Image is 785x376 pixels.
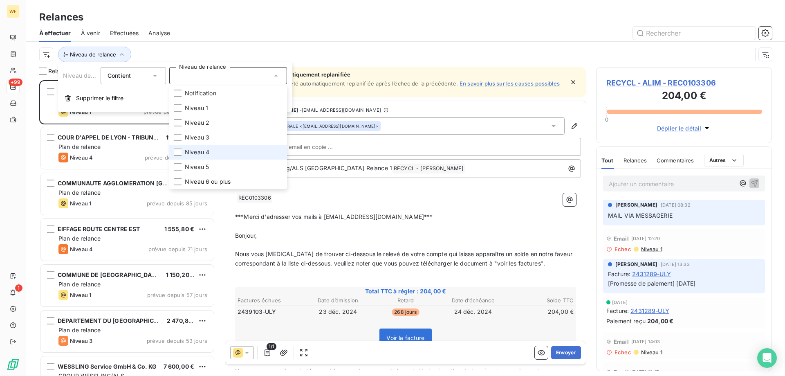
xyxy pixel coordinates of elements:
span: Niveau 6 ou plus [185,178,231,186]
span: Relance automatiquement replanifiée [249,71,564,78]
span: Email [614,369,629,375]
span: RECYCL - [PERSON_NAME] [392,164,465,173]
span: Echec [615,349,631,356]
div: <[EMAIL_ADDRESS][DOMAIN_NAME]> [268,123,378,129]
span: Plan de relance [58,281,101,288]
span: 1 [15,284,22,292]
span: EIFFAGE ROUTE CENTRE EST [58,225,140,232]
span: [DATE] 12:20 [631,236,660,241]
button: Niveau de relance [58,47,131,62]
span: Plan de relance [58,235,101,242]
span: Commentaires [657,157,694,164]
span: ***Merci d'adresser vos mails à [EMAIL_ADDRESS][DOMAIN_NAME]*** [235,213,433,220]
span: Cette relance a été automatiquement replanifiée après l’échec de la précédente. [249,80,458,87]
span: Niveau de relance [63,72,113,79]
span: COMMUNAUTE AGGLOMERATION [GEOGRAPHIC_DATA] [58,180,217,187]
th: Solde TTC [507,296,574,305]
span: REC0103306 [237,194,272,203]
span: WESSLING Service GmbH & Co. KG [58,363,157,370]
td: 204,00 € [507,307,574,316]
span: Niveau 1 [70,292,91,298]
span: [DATE] 13:33 [661,262,690,267]
span: Niveau 4 [70,154,93,161]
span: Tout [601,157,614,164]
td: 23 déc. 2024 [305,307,371,316]
span: +99 [9,79,22,86]
span: Niveau 3 [70,338,92,344]
button: Supprimer le filtre [58,89,292,107]
span: Bonjour, [235,232,257,239]
span: Niveau 1 [70,200,91,207]
span: Relances [624,157,647,164]
span: DEPARTEMENT DU [GEOGRAPHIC_DATA] [58,317,173,324]
span: 2439103-ULY [238,308,276,316]
span: Notification [185,89,216,97]
span: 1/1 [267,343,276,350]
button: Autres [704,154,744,167]
span: 1 150,20 € [166,271,195,278]
span: Contient [108,72,131,79]
button: Envoyer [551,346,581,359]
span: Niveau 2 [185,119,209,127]
th: Factures échues [237,296,304,305]
span: 268 jours [392,308,419,316]
span: [DATE] 08:32 [661,203,691,207]
span: COMMUNE DE [GEOGRAPHIC_DATA] [58,271,161,278]
span: Voir la facture [386,334,424,341]
span: RECYCL - [PERSON_NAME] [58,88,135,95]
span: Niveau 1 [640,246,662,252]
span: Email [614,235,629,242]
span: COUR D'APPEL DE LYON - TRIBUNAL JUD [58,134,174,141]
span: Total TTC à régler : 204,00 € [236,287,575,295]
span: Relances [48,67,73,75]
span: prévue depuis 71 jours [148,246,207,252]
span: Plan de relance [58,326,101,333]
span: 7 600,00 € [164,363,195,370]
span: Effectuées [110,29,139,37]
span: prévue depuis 53 jours [147,338,207,344]
span: [DATE] 14:03 [631,339,660,344]
span: Supprimer le filtre [76,94,123,102]
span: À effectuer [39,29,71,37]
span: Niveau 1 [640,349,662,356]
span: Echec [615,246,631,252]
span: Plan de relance [58,143,101,150]
span: Plan de relance [58,189,101,196]
th: Retard [372,296,439,305]
span: [DATE] 11:47 [631,369,659,374]
span: Déplier le détail [657,124,702,133]
span: 204,00 € [647,317,673,325]
span: Niveau 4 [70,246,93,252]
span: MAIL VIA MESSAGERIE [608,212,673,219]
span: Analyse [148,29,170,37]
input: Rechercher [633,27,756,40]
span: 2431289-ULY [630,306,669,315]
span: RECYCL - ALIM - REC0103306 [606,77,762,88]
img: Logo LeanPay [7,358,20,371]
span: Facture : [608,270,630,278]
div: Open Intercom Messenger [757,348,777,368]
div: WE [7,5,20,18]
span: - [EMAIL_ADDRESS][DOMAIN_NAME] [300,108,381,113]
th: Date d’échéance [440,296,507,305]
span: À venir [81,29,100,37]
span: Email [614,338,629,345]
span: Niveau 4 [185,148,209,156]
span: [Promesse de paiement] [DATE] [608,280,695,287]
h3: 204,00 € [606,88,762,105]
span: Paiement reçu [606,317,646,325]
th: Date d’émission [305,296,371,305]
span: prévue depuis 219 jours [145,154,207,161]
div: grid [39,80,215,376]
td: 24 déc. 2024 [440,307,507,316]
span: prévue depuis 85 jours [147,200,207,207]
span: 2431289-ULY [632,270,671,278]
span: Facture : [606,306,629,315]
span: prévue depuis 57 jours [147,292,207,298]
button: Déplier le détail [655,124,714,133]
span: 0 [605,116,608,123]
span: 2 470,80 € [167,317,198,324]
span: Niveau 3 [185,133,209,142]
span: Niveau de relance [70,51,116,58]
input: Adresse email en copie ... [266,141,354,153]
